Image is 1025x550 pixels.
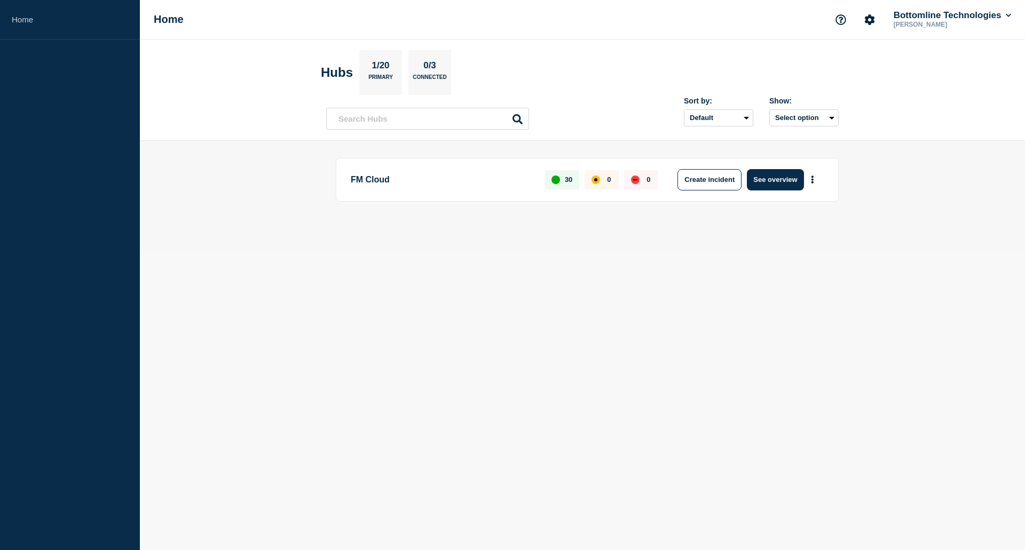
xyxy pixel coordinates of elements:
div: Sort by: [684,97,753,105]
p: 0/3 [420,60,440,74]
input: Search Hubs [326,108,529,130]
button: Account settings [858,9,881,31]
p: 1/20 [368,60,393,74]
p: FM Cloud [351,169,533,190]
button: Create incident [677,169,742,190]
div: affected [592,176,600,184]
h1: Home [154,13,184,26]
button: Select option [769,109,839,126]
p: 30 [565,176,572,184]
select: Sort by [684,109,753,126]
button: More actions [806,170,819,189]
p: [PERSON_NAME] [892,21,1003,28]
p: 0 [607,176,611,184]
p: 0 [646,176,650,184]
p: Primary [368,74,393,85]
p: Connected [413,74,446,85]
button: Support [830,9,852,31]
div: Show: [769,97,839,105]
h2: Hubs [321,65,353,80]
button: Bottomline Technologies [892,10,1013,21]
div: down [631,176,640,184]
button: See overview [747,169,803,190]
div: up [551,176,560,184]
